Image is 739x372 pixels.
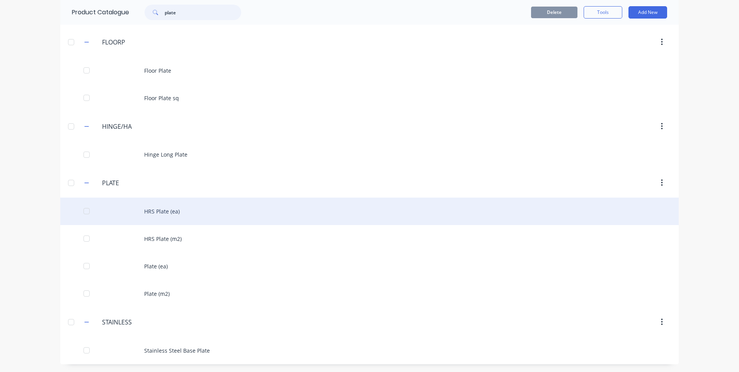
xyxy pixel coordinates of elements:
button: Delete [531,7,577,18]
input: Enter category name [102,38,194,47]
div: Floor Plate sq [60,84,679,112]
div: Plate (m2) [60,280,679,307]
div: Floor Plate [60,57,679,84]
input: Search... [165,5,241,20]
input: Enter category name [102,122,194,131]
div: Stainless Steel Base Plate [60,337,679,364]
div: HRS Plate (m2) [60,225,679,253]
input: Enter category name [102,317,194,327]
div: HRS Plate (ea) [60,198,679,225]
div: Hinge Long Plate [60,141,679,168]
div: Plate (ea) [60,253,679,280]
input: Enter category name [102,178,194,188]
button: Tools [584,6,622,19]
button: Add New [628,6,667,19]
